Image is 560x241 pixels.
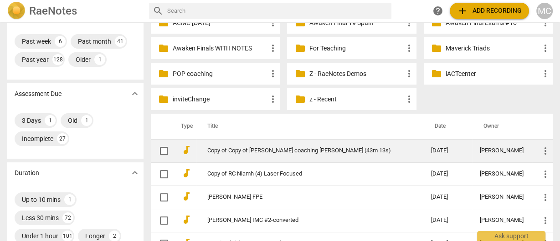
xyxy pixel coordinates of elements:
[309,95,403,104] p: z - Recent
[76,55,91,64] div: Older
[540,215,551,226] span: more_vert
[7,2,26,20] img: Logo
[267,43,278,54] span: more_vert
[404,68,415,79] span: more_vert
[480,171,525,177] div: [PERSON_NAME]
[128,166,142,180] button: Show more
[181,168,192,179] span: audiotrack
[450,3,529,19] button: Upload
[62,212,73,223] div: 72
[480,217,525,224] div: [PERSON_NAME]
[181,191,192,202] span: audiotrack
[22,134,53,143] div: Incomplete
[85,231,105,241] div: Longer
[173,44,267,53] p: Awaken Finals WITH NOTES
[424,139,473,162] td: [DATE]
[174,114,196,139] th: Type
[309,18,403,28] p: Awaken Final 19 Spain
[540,192,551,203] span: more_vert
[57,133,68,144] div: 27
[81,115,92,126] div: 1
[404,17,415,28] span: more_vert
[309,44,403,53] p: For Teaching
[431,68,442,79] span: folder
[64,194,75,205] div: 1
[22,231,58,241] div: Under 1 hour
[158,94,169,105] span: folder
[477,231,545,241] div: Ask support
[207,171,398,177] a: Copy of RC Niamh (4) Laser Focused
[207,147,398,154] a: Copy of Copy of [PERSON_NAME] coaching [PERSON_NAME] (43m 13s)
[424,186,473,209] td: [DATE]
[7,2,142,20] a: LogoRaeNotes
[446,69,540,79] p: iACTcenter
[158,43,169,54] span: folder
[430,3,446,19] a: Help
[15,89,62,99] p: Assessment Due
[267,17,278,28] span: more_vert
[94,54,105,65] div: 1
[446,18,540,28] p: Awaken Final Exams #16
[196,114,423,139] th: Title
[540,169,551,180] span: more_vert
[173,69,267,79] p: POP coaching
[153,5,164,16] span: search
[129,167,140,178] span: expand_more
[540,17,551,28] span: more_vert
[55,36,66,47] div: 6
[294,68,305,79] span: folder
[424,209,473,232] td: [DATE]
[267,68,278,79] span: more_vert
[128,87,142,100] button: Show more
[294,94,305,105] span: folder
[22,213,59,222] div: Less 30 mins
[158,68,169,79] span: folder
[540,43,551,54] span: more_vert
[404,43,415,54] span: more_vert
[129,88,140,99] span: expand_more
[431,17,442,28] span: folder
[158,17,169,28] span: folder
[52,54,63,65] div: 128
[22,37,51,46] div: Past week
[473,114,533,139] th: Owner
[22,195,61,204] div: Up to 10 mins
[115,36,126,47] div: 41
[309,69,403,79] p: Z - RaeNotes Demos
[78,37,111,46] div: Past month
[480,194,525,201] div: [PERSON_NAME]
[15,168,39,178] p: Duration
[267,94,278,105] span: more_vert
[207,217,398,224] a: [PERSON_NAME] IMC #2-converted
[22,55,49,64] div: Past year
[29,5,77,17] h2: RaeNotes
[173,18,267,28] p: ACMC June 2025
[446,44,540,53] p: Maverick Triads
[424,114,473,139] th: Date
[294,17,305,28] span: folder
[207,194,398,201] a: [PERSON_NAME] FPE
[457,5,522,16] span: Add recording
[432,5,443,16] span: help
[457,5,468,16] span: add
[480,147,525,154] div: [PERSON_NAME]
[431,43,442,54] span: folder
[540,146,551,156] span: more_vert
[181,214,192,225] span: audiotrack
[68,116,77,125] div: Old
[173,95,267,104] p: inviteChange
[45,115,56,126] div: 1
[540,68,551,79] span: more_vert
[404,94,415,105] span: more_vert
[181,145,192,156] span: audiotrack
[167,4,388,18] input: Search
[536,3,553,19] button: MC
[22,116,41,125] div: 3 Days
[424,162,473,186] td: [DATE]
[294,43,305,54] span: folder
